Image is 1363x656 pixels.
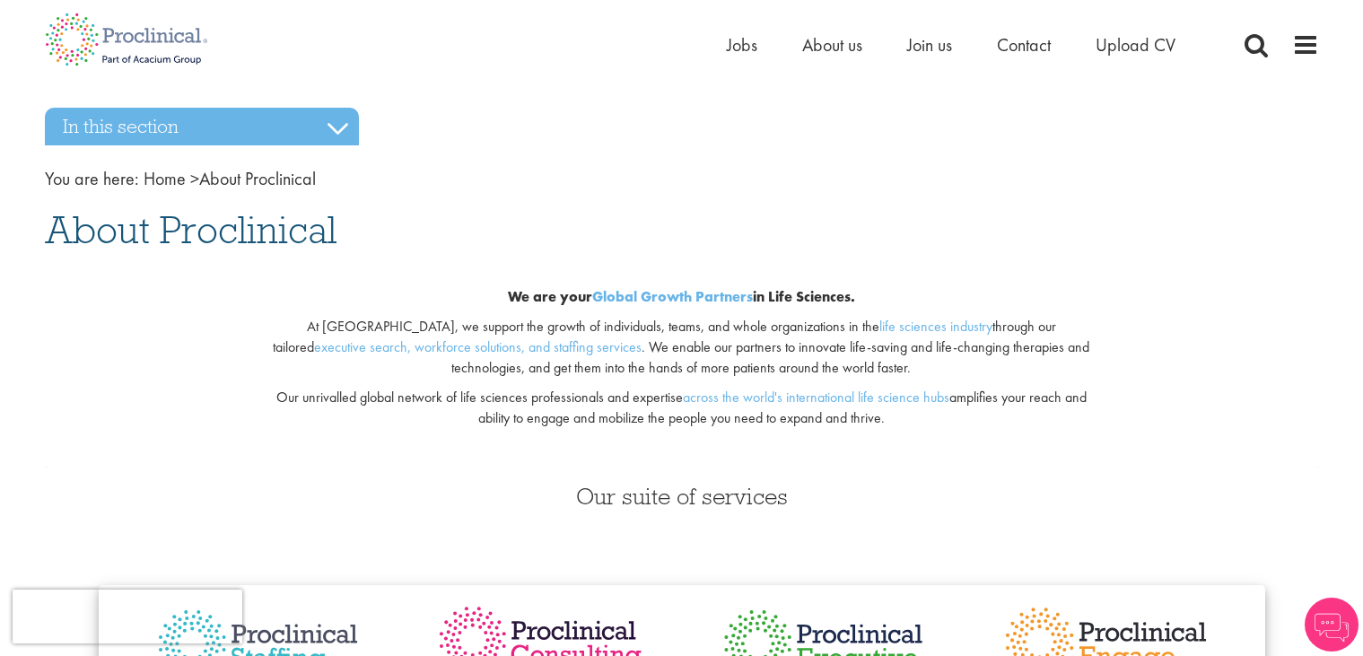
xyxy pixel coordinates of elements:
[1096,33,1175,57] a: Upload CV
[314,337,642,356] a: executive search, workforce solutions, and staffing services
[907,33,952,57] a: Join us
[261,317,1102,379] p: At [GEOGRAPHIC_DATA], we support the growth of individuals, teams, and whole organizations in the...
[13,590,242,643] iframe: reCAPTCHA
[683,388,949,407] a: across the world's international life science hubs
[45,485,1319,508] h3: Our suite of services
[879,317,992,336] a: life sciences industry
[508,287,855,306] b: We are your in Life Sciences.
[1305,598,1359,652] img: Chatbot
[997,33,1051,57] a: Contact
[45,167,139,190] span: You are here:
[45,206,336,254] span: About Proclinical
[261,388,1102,429] p: Our unrivalled global network of life sciences professionals and expertise amplifies your reach a...
[802,33,862,57] a: About us
[190,167,199,190] span: >
[144,167,186,190] a: breadcrumb link to Home
[45,108,359,145] h3: In this section
[144,167,316,190] span: About Proclinical
[592,287,753,306] a: Global Growth Partners
[727,33,757,57] a: Jobs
